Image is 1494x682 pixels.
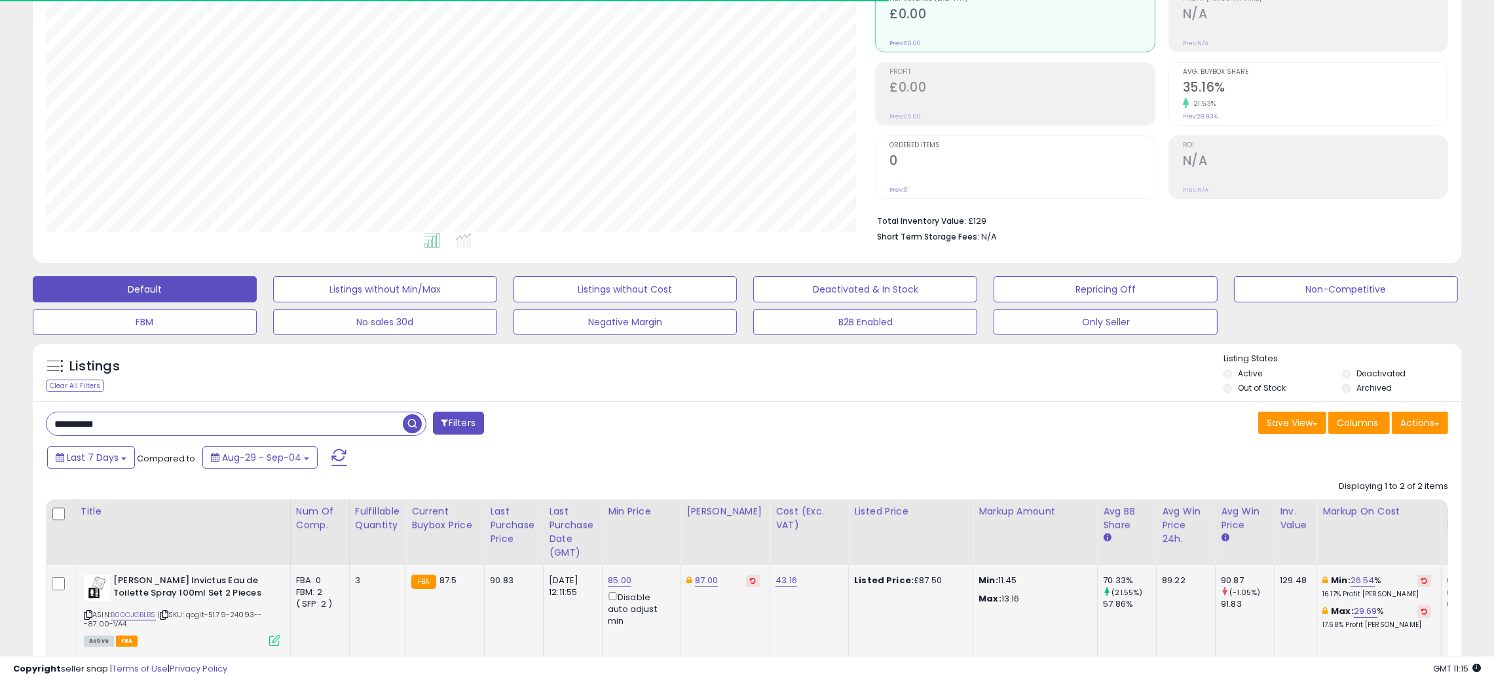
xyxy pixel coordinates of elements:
[608,505,675,518] div: Min Price
[69,357,120,376] h5: Listings
[1183,7,1447,24] h2: N/A
[877,212,1438,228] li: £129
[1447,587,1465,598] small: (0%)
[1433,662,1481,675] span: 2025-09-12 11:15 GMT
[13,663,227,675] div: seller snap | |
[1238,382,1286,393] label: Out of Stock
[355,505,400,532] div: Fulfillable Quantity
[514,276,738,302] button: Listings without Cost
[1189,99,1216,109] small: 21.53%
[113,575,272,602] b: [PERSON_NAME] Invictus Eau de Toilette Spray 100ml Set 2 Pieces
[1229,587,1260,598] small: (-1.05%)
[170,662,227,675] a: Privacy Policy
[296,586,339,598] div: FBM: 2
[1322,590,1431,599] p: 16.17% Profit [PERSON_NAME]
[889,39,921,47] small: Prev: £0.00
[608,574,631,587] a: 85.00
[439,574,457,586] span: 87.5
[84,575,280,645] div: ASIN:
[994,276,1218,302] button: Repricing Off
[854,574,914,586] b: Listed Price:
[1356,382,1392,393] label: Archived
[889,7,1154,24] h2: £0.00
[1351,574,1375,587] a: 26.54
[1392,412,1448,434] button: Actions
[1280,575,1307,586] div: 129.48
[1183,39,1208,47] small: Prev: N/A
[1331,574,1351,586] b: Min:
[549,575,592,598] div: [DATE] 12:11:55
[1317,499,1442,565] th: The percentage added to the cost of goods (COGS) that forms the calculator for Min & Max prices.
[1354,605,1377,618] a: 29.69
[753,276,977,302] button: Deactivated & In Stock
[994,309,1218,335] button: Only Seller
[889,80,1154,98] h2: £0.00
[273,309,497,335] button: No sales 30d
[1331,605,1354,617] b: Max:
[877,231,979,242] b: Short Term Storage Fees:
[608,590,671,627] div: Disable auto adjust min
[979,575,1087,586] p: 11.45
[1103,598,1156,610] div: 57.86%
[490,505,538,546] div: Last Purchase Price
[1103,532,1111,544] small: Avg BB Share.
[775,574,797,587] a: 43.16
[750,577,756,584] i: Revert to store-level Dynamic Max Price
[47,446,135,469] button: Last 7 Days
[1356,368,1406,379] label: Deactivated
[296,575,339,586] div: FBA: 0
[1221,532,1229,544] small: Avg Win Price.
[1221,505,1269,532] div: Avg Win Price
[1221,575,1274,586] div: 90.87
[67,451,119,464] span: Last 7 Days
[433,412,484,435] button: Filters
[1322,620,1431,630] p: 17.68% Profit [PERSON_NAME]
[1221,598,1274,610] div: 91.83
[1258,412,1326,434] button: Save View
[1421,608,1427,615] i: Revert to store-level Max Markup
[490,575,533,586] div: 90.83
[889,153,1154,171] h2: 0
[686,576,692,584] i: This overrides the store level Dynamic Max Price for this listing
[1280,505,1311,532] div: Inv. value
[111,609,156,620] a: B00OJGBLBS
[1339,480,1448,493] div: Displaying 1 to 2 of 2 items
[981,230,997,243] span: N/A
[46,380,104,392] div: Clear All Filters
[13,662,61,675] strong: Copyright
[355,575,396,586] div: 3
[1183,186,1208,194] small: Prev: N/A
[1328,412,1390,434] button: Columns
[854,505,967,518] div: Listed Price
[84,575,110,601] img: 31OpajDkJeL._SL40_.jpg
[854,575,963,586] div: £87.50
[1111,587,1142,598] small: (21.55%)
[889,69,1154,76] span: Profit
[1103,575,1156,586] div: 70.33%
[979,593,1087,605] p: 13.16
[889,186,908,194] small: Prev: 0
[979,505,1092,518] div: Markup Amount
[137,452,197,465] span: Compared to:
[411,575,436,589] small: FBA
[33,309,257,335] button: FBM
[296,598,339,610] div: ( SFP: 2 )
[296,505,344,532] div: Num of Comp.
[1238,368,1262,379] label: Active
[1337,416,1378,429] span: Columns
[112,662,168,675] a: Terms of Use
[222,451,301,464] span: Aug-29 - Sep-04
[1103,505,1151,532] div: Avg BB Share
[33,276,257,302] button: Default
[273,276,497,302] button: Listings without Min/Max
[84,609,262,629] span: | SKU: qogit-51.79-24093---87.00-VA4
[84,636,114,647] span: All listings currently available for purchase on Amazon
[1183,113,1218,120] small: Prev: 28.93%
[1322,575,1431,599] div: %
[1183,142,1447,149] span: ROI
[1162,505,1210,546] div: Avg Win Price 24h.
[695,574,718,587] a: 87.00
[1421,577,1427,584] i: Revert to store-level Min Markup
[889,142,1154,149] span: Ordered Items
[1162,575,1205,586] div: 89.22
